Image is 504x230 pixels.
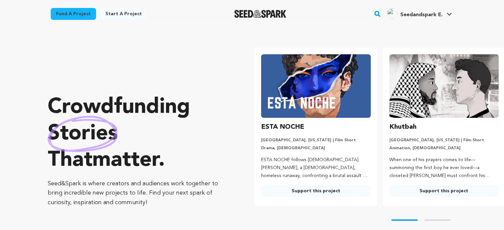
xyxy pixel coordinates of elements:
p: Crowdfunding that . [48,94,228,174]
p: Drama, [DEMOGRAPHIC_DATA] [261,146,370,151]
p: When one of his prayers comes to life—summoning the first boy he ever loved—a closeted [PERSON_NA... [389,156,499,180]
span: Seedandspark E. [400,12,443,18]
span: matter [92,150,158,171]
p: Animation, [DEMOGRAPHIC_DATA] [389,146,499,151]
a: Start a project [100,8,147,20]
img: ACg8ocK7WJQDor7nxJ8lFFYpji0LKgTtDd97Zu2aobP6ygQqrjN1PT_X=s96-c [387,8,398,19]
a: Support this project [389,185,499,197]
img: hand sketched image [48,116,118,152]
p: [GEOGRAPHIC_DATA], [US_STATE] | Film Short [389,138,499,143]
a: Support this project [261,185,370,197]
span: Seedandspark E.'s Profile [386,7,453,21]
p: Seed&Spark is where creators and audiences work together to bring incredible new projects to life... [48,179,228,207]
a: Fund a project [51,8,96,20]
img: Khutbah image [389,54,499,118]
a: Seedandspark E.'s Profile [386,7,453,19]
h3: ESTA NOCHE [261,122,304,132]
a: Seed&Spark Homepage [234,10,286,18]
h3: Khutbah [389,122,417,132]
img: ESTA NOCHE image [261,54,370,118]
div: Seedandspark E.'s Profile [387,8,443,19]
p: [GEOGRAPHIC_DATA], [US_STATE] | Film Short [261,138,370,143]
p: ESTA NOCHE follows [DEMOGRAPHIC_DATA] [PERSON_NAME], a [DEMOGRAPHIC_DATA], homeless runaway, conf... [261,156,370,180]
img: Seed&Spark Logo Dark Mode [234,10,286,18]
